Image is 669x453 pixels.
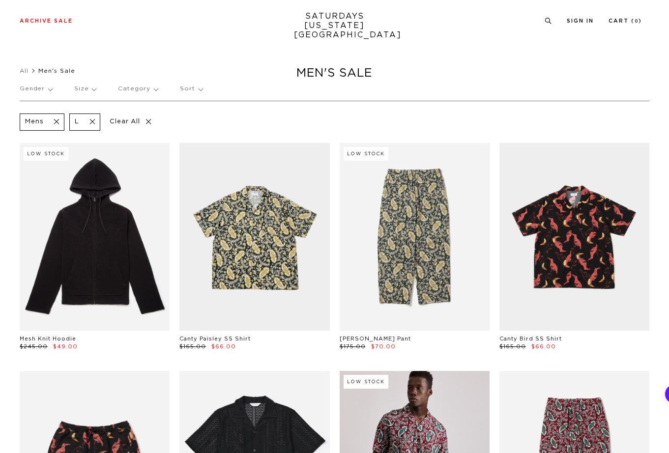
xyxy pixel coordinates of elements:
[20,68,29,74] a: All
[38,68,75,74] span: Men's Sale
[211,344,236,349] span: $66.00
[24,147,68,161] div: Low Stock
[499,344,526,349] span: $165.00
[294,12,375,40] a: SATURDAYS[US_STATE][GEOGRAPHIC_DATA]
[74,78,96,100] p: Size
[179,336,251,341] a: Canty Paisley SS Shirt
[499,336,562,341] a: Canty Bird SS Shirt
[179,344,206,349] span: $165.00
[567,18,594,24] a: Sign In
[635,19,639,24] small: 0
[20,78,52,100] p: Gender
[20,18,73,24] a: Archive Sale
[340,344,366,349] span: $175.00
[371,344,396,349] span: $70.00
[609,18,642,24] a: Cart (0)
[105,113,156,131] p: Clear All
[344,375,388,389] div: Low Stock
[20,344,48,349] span: $245.00
[531,344,556,349] span: $66.00
[118,78,158,100] p: Category
[25,118,43,126] p: Mens
[344,147,388,161] div: Low Stock
[53,344,78,349] span: $49.00
[180,78,202,100] p: Sort
[340,336,411,341] a: [PERSON_NAME] Pant
[75,118,79,126] p: L
[20,336,76,341] a: Mesh Knit Hoodie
